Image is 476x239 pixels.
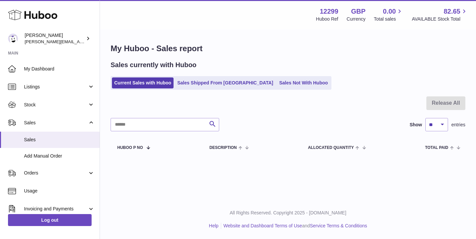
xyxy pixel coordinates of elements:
[8,34,18,44] img: anthony@happyfeetplaymats.co.uk
[221,223,367,229] li: and
[412,16,468,22] span: AVAILABLE Stock Total
[277,77,330,88] a: Sales Not With Huboo
[24,66,95,72] span: My Dashboard
[310,223,367,228] a: Service Terms & Conditions
[412,7,468,22] a: 82.65 AVAILABLE Stock Total
[410,122,422,128] label: Show
[383,7,396,16] span: 0.00
[374,7,403,22] a: 0.00 Total sales
[112,77,174,88] a: Current Sales with Huboo
[24,170,88,176] span: Orders
[224,223,302,228] a: Website and Dashboard Terms of Use
[316,16,338,22] div: Huboo Ref
[24,153,95,159] span: Add Manual Order
[451,122,465,128] span: entries
[24,137,95,143] span: Sales
[24,120,88,126] span: Sales
[24,102,88,108] span: Stock
[210,146,237,150] span: Description
[444,7,460,16] span: 82.65
[117,146,143,150] span: Huboo P no
[347,16,366,22] div: Currency
[351,7,365,16] strong: GBP
[25,32,85,45] div: [PERSON_NAME]
[308,146,354,150] span: ALLOCATED Quantity
[24,84,88,90] span: Listings
[24,206,88,212] span: Invoicing and Payments
[374,16,403,22] span: Total sales
[105,210,471,216] p: All Rights Reserved. Copyright 2025 - [DOMAIN_NAME]
[320,7,338,16] strong: 12299
[8,214,92,226] a: Log out
[111,43,465,54] h1: My Huboo - Sales report
[175,77,275,88] a: Sales Shipped From [GEOGRAPHIC_DATA]
[209,223,219,228] a: Help
[111,60,197,69] h2: Sales currently with Huboo
[25,39,134,44] span: [PERSON_NAME][EMAIL_ADDRESS][DOMAIN_NAME]
[24,188,95,194] span: Usage
[425,146,448,150] span: Total paid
